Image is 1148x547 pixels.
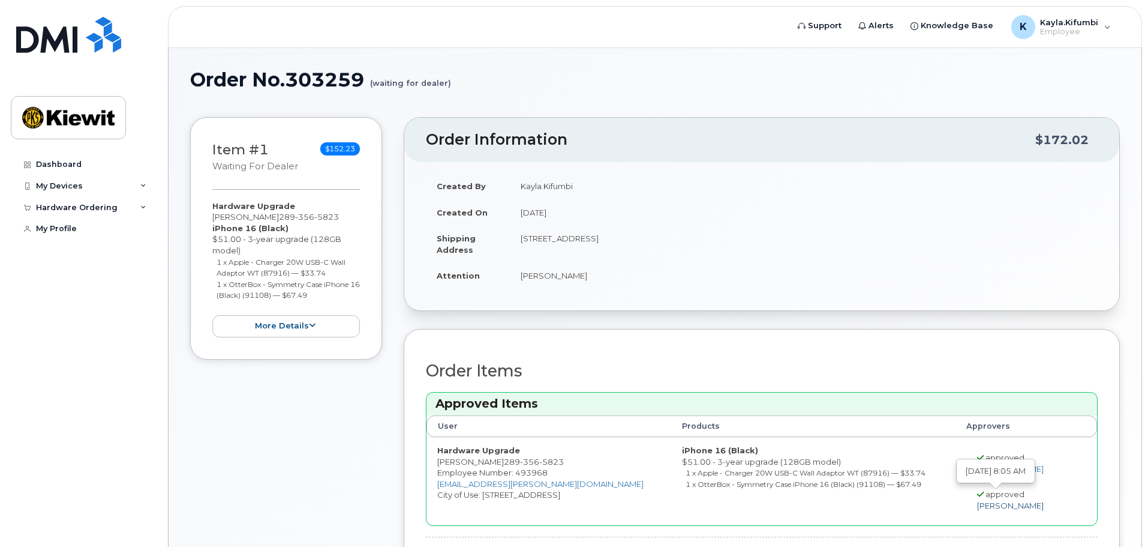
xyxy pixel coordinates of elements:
small: 1 x OtterBox - Symmetry Case iPhone 16 (Black) (91108) — $67.49 [686,480,921,489]
div: [DATE] 8:05 AM [957,460,1034,482]
span: 5823 [314,212,339,222]
div: [PERSON_NAME] $51.00 - 3-year upgrade (128GB model) [212,201,360,337]
small: 1 x Apple - Charger 20W USB-C Wall Adaptor WT (87916) — $33.74 [217,258,345,278]
iframe: Messenger Launcher [1096,495,1139,538]
td: [PERSON_NAME] [510,262,1098,289]
small: waiting for dealer [212,161,298,172]
td: $51.00 - 3-year upgrade (128GB model) [671,437,956,525]
strong: Created By [437,181,486,191]
span: 356 [520,457,539,467]
a: [EMAIL_ADDRESS][PERSON_NAME][DOMAIN_NAME] [437,479,644,489]
td: [PERSON_NAME] City of Use: [STREET_ADDRESS] [426,437,671,525]
td: [DATE] [510,199,1098,226]
h2: Order Items [426,362,1098,380]
small: 1 x Apple - Charger 20W USB-C Wall Adaptor WT (87916) — $33.74 [686,468,925,477]
small: (waiting for dealer) [370,69,451,88]
div: $172.02 [1035,128,1089,151]
strong: iPhone 16 (Black) [212,223,288,233]
span: approved [985,453,1024,462]
button: more details [212,315,360,337]
th: User [426,416,671,437]
span: 289 [504,457,564,467]
small: 1 x OtterBox - Symmetry Case iPhone 16 (Black) (91108) — $67.49 [217,280,360,300]
h1: Order No.303259 [190,69,1120,90]
h3: Item #1 [212,142,298,173]
strong: Attention [437,271,480,280]
h2: Order Information [426,131,1035,148]
strong: Hardware Upgrade [212,201,295,211]
span: Employee Number: 493968 [437,468,548,477]
span: 356 [295,212,314,222]
span: 289 [279,212,339,222]
strong: Shipping Address [437,234,476,255]
span: approved [985,489,1024,499]
td: Kayla.Kifumbi [510,173,1098,199]
strong: Hardware Upgrade [437,446,520,455]
strong: Created On [437,208,488,217]
span: $152.23 [320,142,360,156]
a: [PERSON_NAME] [977,501,1044,510]
span: 5823 [539,457,564,467]
strong: iPhone 16 (Black) [682,446,758,455]
th: Products [671,416,956,437]
th: Approvers [955,416,1073,437]
td: [STREET_ADDRESS] [510,225,1098,262]
h3: Approved Items [435,396,1088,412]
